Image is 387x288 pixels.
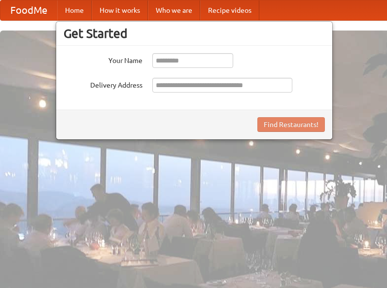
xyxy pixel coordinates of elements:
[257,117,325,132] button: Find Restaurants!
[64,53,142,65] label: Your Name
[200,0,259,20] a: Recipe videos
[148,0,200,20] a: Who we are
[57,0,92,20] a: Home
[64,26,325,41] h3: Get Started
[92,0,148,20] a: How it works
[64,78,142,90] label: Delivery Address
[0,0,57,20] a: FoodMe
